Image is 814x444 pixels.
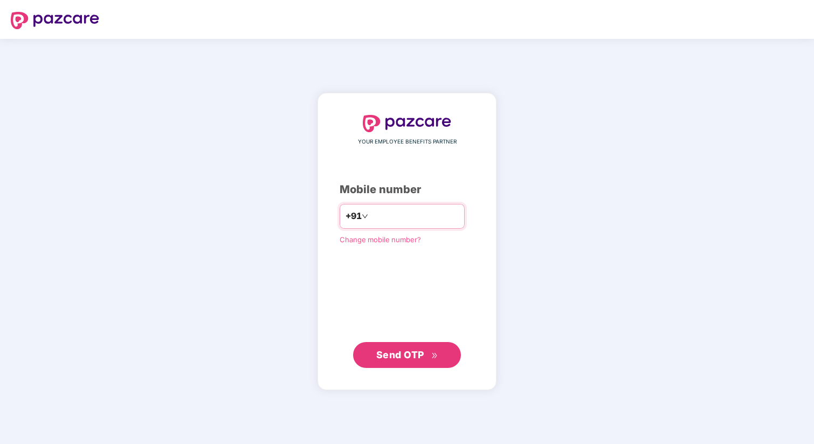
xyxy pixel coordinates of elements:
[353,342,461,368] button: Send OTPdouble-right
[376,349,424,360] span: Send OTP
[358,138,457,146] span: YOUR EMPLOYEE BENEFITS PARTNER
[346,209,362,223] span: +91
[363,115,451,132] img: logo
[362,213,368,220] span: down
[340,181,474,198] div: Mobile number
[340,235,421,244] a: Change mobile number?
[11,12,99,29] img: logo
[431,352,438,359] span: double-right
